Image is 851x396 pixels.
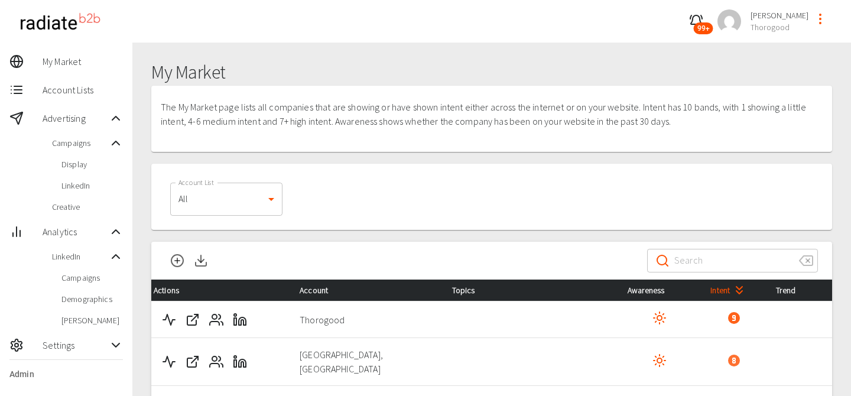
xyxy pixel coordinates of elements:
button: Activity [157,308,181,332]
span: Creative [52,201,123,213]
span: Topics [452,283,494,297]
span: My Market [43,54,123,69]
span: Demographics [61,293,123,305]
button: Web Site [181,350,204,374]
p: Thorogood [300,313,433,327]
img: radiateb2b_logo_black.png [14,8,106,35]
h1: My Market [151,61,832,83]
span: LinkedIn [61,180,123,191]
span: Analytics [43,225,109,239]
span: Display [61,158,123,170]
svg: Visited Web Site [652,353,667,368]
button: LinkedIn [228,308,252,332]
p: The My Market page lists all companies that are showing or have shown intent either across the in... [161,100,808,128]
button: Activity [157,350,181,374]
div: Trend [776,283,823,297]
span: Campaigns [52,137,109,149]
span: Account Lists [43,83,123,97]
span: [PERSON_NAME] [751,9,808,21]
div: Topics [452,283,609,297]
svg: Visited Web Site [652,311,667,325]
button: profile-menu [808,7,832,31]
span: Account [300,283,347,297]
button: Web Site [181,308,204,332]
div: Intent [710,283,757,297]
span: Awareness [628,283,683,297]
input: Search [674,244,790,277]
button: LinkedIn [228,350,252,374]
button: 99+ [684,9,708,33]
span: [PERSON_NAME] [61,314,123,326]
span: Campaigns [61,272,123,284]
img: a2ca95db2cb9c46c1606a9dd9918c8c6 [717,9,741,33]
div: All [170,183,282,216]
span: Advertising [43,111,109,125]
button: Add Accounts [165,242,189,280]
button: Contacts [204,350,228,374]
div: Awareness [628,283,691,297]
span: Trend [776,283,814,297]
button: Contacts [204,308,228,332]
span: Intent [710,283,749,297]
div: Account [300,283,433,297]
label: Account List [178,177,214,187]
svg: Search [655,254,670,268]
span: Thorogood [751,21,808,33]
span: 99+ [694,22,713,34]
span: LinkedIn [52,251,109,262]
button: Download [189,242,213,280]
p: [GEOGRAPHIC_DATA], [GEOGRAPHIC_DATA] [300,348,433,376]
span: Settings [43,338,109,352]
